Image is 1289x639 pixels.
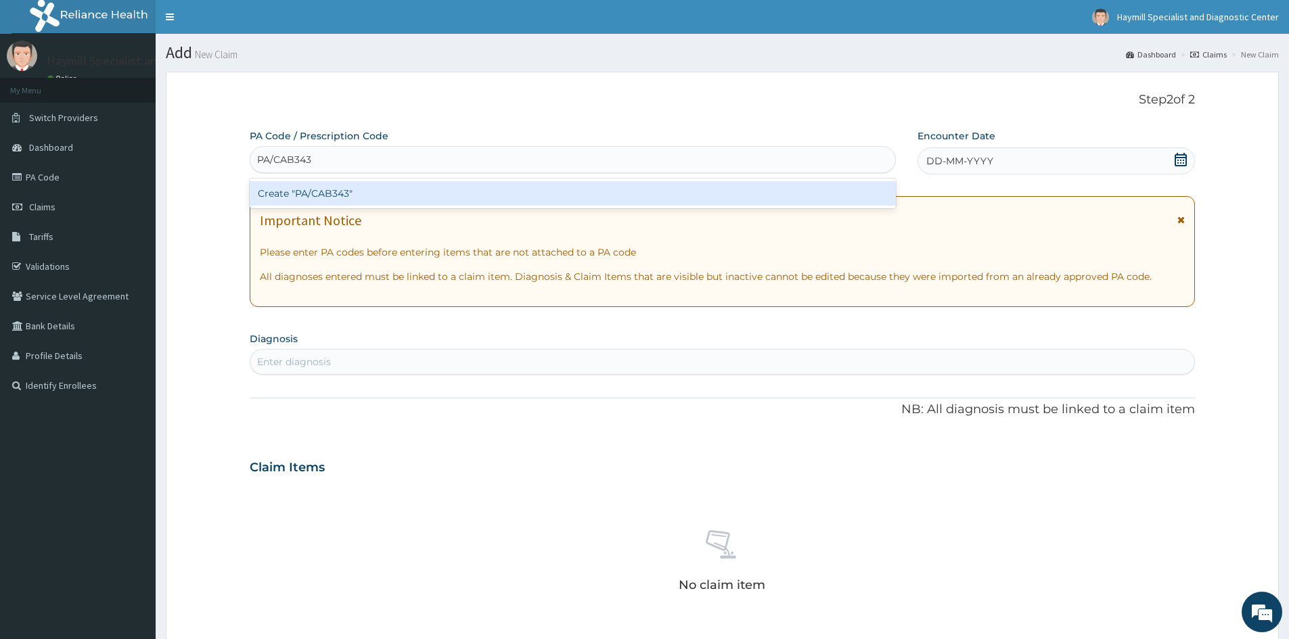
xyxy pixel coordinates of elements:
li: New Claim [1228,49,1279,60]
small: New Claim [192,49,238,60]
div: Enter diagnosis [257,355,331,369]
img: User Image [1092,9,1109,26]
p: No claim item [679,578,765,592]
p: Step 2 of 2 [250,93,1195,108]
span: Dashboard [29,141,73,153]
h1: Add [166,44,1279,62]
p: Haymill Specialist and Diagnostic Center [47,55,262,67]
span: Haymill Specialist and Diagnostic Center [1117,11,1279,23]
span: Switch Providers [29,112,98,124]
p: NB: All diagnosis must be linked to a claim item [250,401,1195,419]
h3: Claim Items [250,460,325,475]
span: Claims [29,201,55,213]
textarea: Type your message and hit 'Enter' [7,369,258,417]
div: Create "PA/CAB343" [250,181,896,206]
h1: Important Notice [260,213,361,228]
label: PA Code / Prescription Code [250,129,388,143]
a: Claims [1190,49,1227,60]
span: DD-MM-YYYY [926,154,993,168]
span: We're online! [78,170,187,307]
p: Please enter PA codes before entering items that are not attached to a PA code [260,245,1185,259]
div: Minimize live chat window [222,7,254,39]
label: Encounter Date [918,129,995,143]
a: Dashboard [1126,49,1176,60]
img: User Image [7,41,37,71]
img: d_794563401_company_1708531726252_794563401 [25,68,55,101]
div: Chat with us now [70,76,227,93]
span: Tariffs [29,231,53,243]
label: Diagnosis [250,332,298,346]
p: All diagnoses entered must be linked to a claim item. Diagnosis & Claim Items that are visible bu... [260,270,1185,283]
a: Online [47,74,80,83]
